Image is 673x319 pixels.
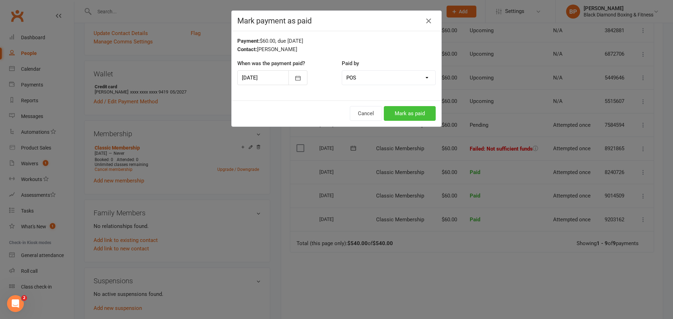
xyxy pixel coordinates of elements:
[237,46,257,53] strong: Contact:
[21,295,27,301] span: 2
[7,295,24,312] iframe: Intercom live chat
[342,59,359,68] label: Paid by
[237,38,260,44] strong: Payment:
[237,45,436,54] div: [PERSON_NAME]
[237,37,436,45] div: $60.00, due [DATE]
[350,106,382,121] button: Cancel
[423,15,434,27] button: Close
[237,16,436,25] h4: Mark payment as paid
[237,59,305,68] label: When was the payment paid?
[384,106,436,121] button: Mark as paid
